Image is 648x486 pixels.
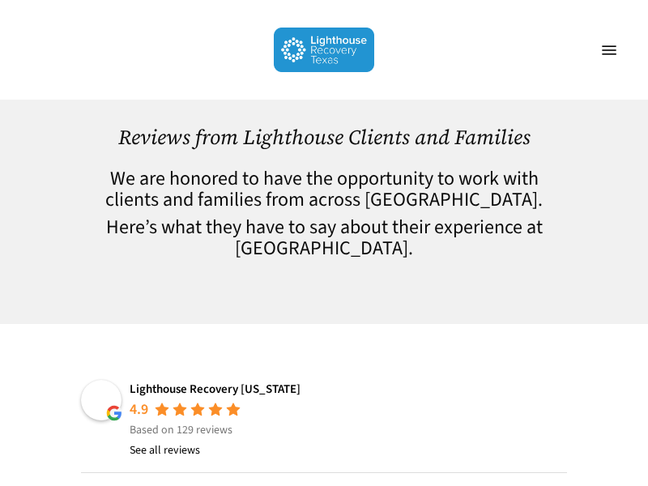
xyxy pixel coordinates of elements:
[130,381,301,398] a: Lighthouse Recovery [US_STATE]
[130,441,200,460] a: See all reviews
[130,400,148,420] div: 4.9
[274,28,375,72] img: Lighthouse Recovery Texas
[81,217,567,259] h4: Here’s what they have to say about their experience at [GEOGRAPHIC_DATA].
[130,422,232,438] span: Based on 129 reviews
[593,42,625,58] a: Navigation Menu
[81,380,122,420] img: Lighthouse Recovery Texas
[81,126,567,149] h1: Reviews from Lighthouse Clients and Families
[81,168,567,211] h4: We are honored to have the opportunity to work with clients and families from across [GEOGRAPHIC_...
